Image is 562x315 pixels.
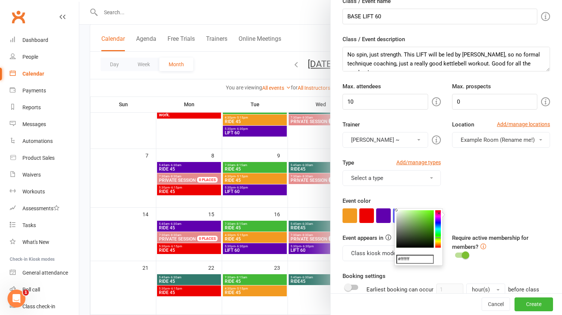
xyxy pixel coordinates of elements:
iframe: Intercom live chat [7,290,25,308]
a: General attendance kiosk mode [10,264,79,281]
a: Clubworx [9,7,28,26]
div: Tasks [22,222,36,228]
a: Roll call [10,281,79,298]
a: People [10,49,79,65]
a: Add/manage locations [497,120,550,128]
div: Assessments [22,205,59,211]
a: Reports [10,99,79,116]
label: Class / Event description [343,35,405,44]
button: [PERSON_NAME] ~ [343,132,428,148]
button: Select a type [343,170,440,186]
a: Automations [10,133,79,150]
div: General attendance [22,270,68,276]
div: Payments [22,88,46,94]
button: × [435,208,443,218]
div: Class check-in [22,303,55,309]
div: Earliest booking can occur [366,284,550,314]
div: People [22,54,38,60]
label: Location [452,120,474,129]
a: Add/manage types [396,158,441,166]
div: Dashboard [22,37,48,43]
div: Product Sales [22,155,55,161]
a: Messages [10,116,79,133]
div: Workouts [22,189,45,195]
button: Example Room (Rename me!) [452,132,550,148]
a: Tasks [10,217,79,234]
span: hour(s) [472,286,490,293]
a: Payments [10,82,79,99]
button: Class kiosk mode, Book & Pay, Roll call, Clubworx website calendar and Mobile app [343,245,440,261]
button: Cancel [482,298,510,311]
span: Example Room (Rename me!) [461,137,535,143]
label: Booking settings [343,272,386,281]
input: Name your class / event [343,9,537,24]
span: 1 [23,290,29,296]
div: Waivers [22,172,41,178]
div: Messages [22,121,46,127]
a: Class kiosk mode [10,298,79,315]
label: Require active membership for members? [452,235,528,250]
a: Dashboard [10,32,79,49]
a: Waivers [10,166,79,183]
div: Automations [22,138,53,144]
button: hour(s) [466,284,505,296]
div: Calendar [22,71,44,77]
div: Reports [22,104,41,110]
label: Max. attendees [343,82,381,91]
a: Product Sales [10,150,79,166]
a: Workouts [10,183,79,200]
a: Assessments [10,200,79,217]
div: Roll call [22,287,40,293]
a: Calendar [10,65,79,82]
label: Trainer [343,120,360,129]
label: Event appears in [343,233,383,242]
a: What's New [10,234,79,251]
label: Max. prospects [452,82,491,91]
button: Create [515,298,553,311]
label: Event color [343,196,371,205]
div: What's New [22,239,49,245]
label: Type [343,158,354,167]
